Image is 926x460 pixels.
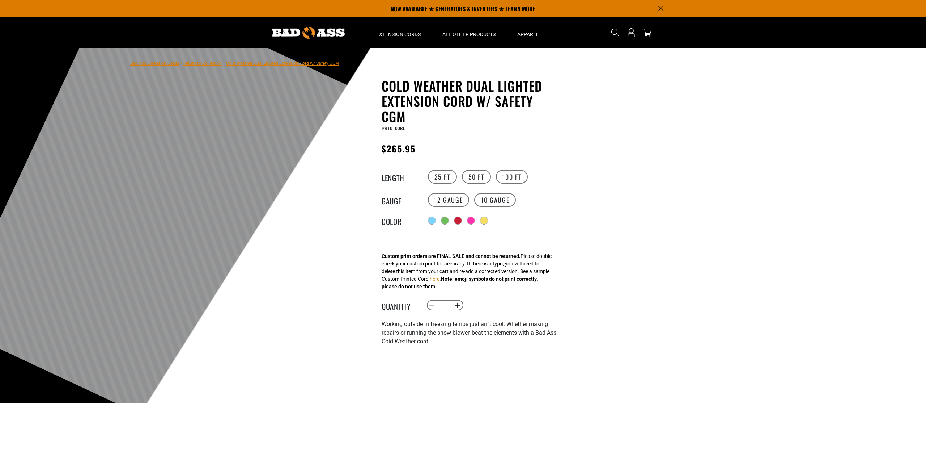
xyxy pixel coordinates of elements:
label: 10 Gauge [474,193,516,207]
button: here [430,275,439,283]
div: Please double check your custom print for accuracy. If there is a typo, you will need to delete t... [382,252,552,290]
span: Working outside in freezing temps just ain’t cool. Whether making repairs or running the snow blo... [382,321,556,345]
legend: Length [382,172,418,181]
span: Cold Weather Dual Lighted Extension Cord w/ Safety CGM [226,61,339,66]
h1: Cold Weather Dual Lighted Extension Cord w/ Safety CGM [382,78,559,124]
strong: Custom print orders are FINAL SALE and cannot be returned. [382,253,521,259]
img: Bad Ass Extension Cords [272,27,345,39]
summary: Extension Cords [365,17,432,48]
span: PB10100BL [382,126,405,131]
label: 100 FT [496,170,528,184]
strong: Note: emoji symbols do not print correctly, please do not use them. [382,276,538,289]
label: Quantity [382,301,418,310]
span: Apparel [517,31,539,38]
legend: Gauge [382,195,418,205]
a: Bad Ass Extension Cords [130,61,179,66]
span: All Other Products [442,31,496,38]
label: 25 FT [428,170,457,184]
legend: Color [382,216,418,225]
span: $265.95 [382,142,416,155]
summary: Search [609,27,621,38]
nav: breadcrumbs [130,59,339,67]
label: 12 Gauge [428,193,470,207]
span: › [180,61,182,66]
summary: All Other Products [432,17,506,48]
span: › [223,61,225,66]
span: Extension Cords [376,31,421,38]
iframe: Bad Ass Cold Weather Cord - Dry Ice Test [382,355,559,455]
summary: Apparel [506,17,550,48]
a: Return to Collection [183,61,222,66]
label: 50 FT [462,170,491,184]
